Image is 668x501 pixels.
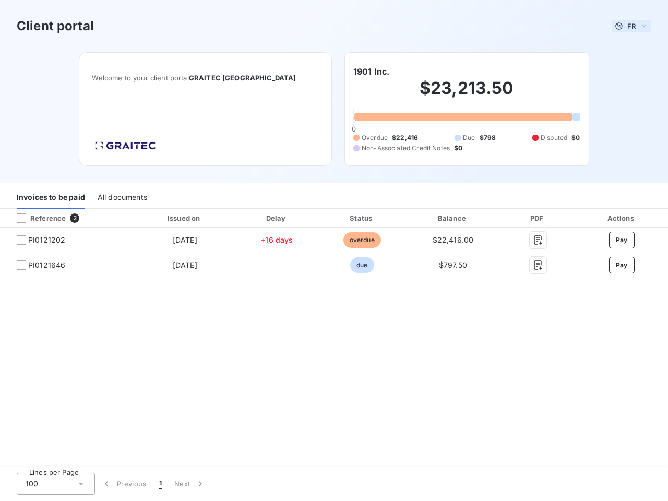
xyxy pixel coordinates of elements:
h6: 1901 Inc. [353,65,389,78]
button: Pay [609,257,635,273]
button: Previous [95,473,153,495]
span: [DATE] [173,260,197,269]
span: +16 days [260,235,293,244]
span: PI0121646 [28,260,65,270]
span: $22,416.00 [433,235,474,244]
span: 2 [70,213,79,223]
div: Invoices to be paid [17,187,85,209]
span: FR [627,22,636,30]
span: GRAITEC [GEOGRAPHIC_DATA] [189,74,296,82]
div: All documents [98,187,147,209]
span: $22,416 [392,133,418,142]
span: Disputed [541,133,567,142]
button: Next [168,473,212,495]
span: $797.50 [439,260,467,269]
span: due [350,257,374,273]
div: Issued on [137,213,233,223]
span: Welcome to your client portal [92,74,319,82]
h2: $23,213.50 [353,78,580,109]
span: 0 [352,125,356,133]
span: overdue [343,232,381,248]
div: PDF [503,213,574,223]
h3: Client portal [17,17,94,35]
span: $798 [480,133,496,142]
span: Overdue [362,133,388,142]
div: Balance [408,213,498,223]
button: 1 [153,473,168,495]
span: Due [463,133,475,142]
span: 100 [26,479,38,489]
span: Non-Associated Credit Notes [362,144,450,153]
div: Status [320,213,403,223]
span: [DATE] [173,235,197,244]
button: Pay [609,232,635,248]
div: Delay [237,213,316,223]
div: Reference [8,213,66,223]
span: $0 [571,133,580,142]
span: $0 [454,144,462,153]
span: PI0121202 [28,235,65,245]
img: Company logo [92,138,159,153]
span: 1 [159,479,162,489]
div: Actions [577,213,666,223]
